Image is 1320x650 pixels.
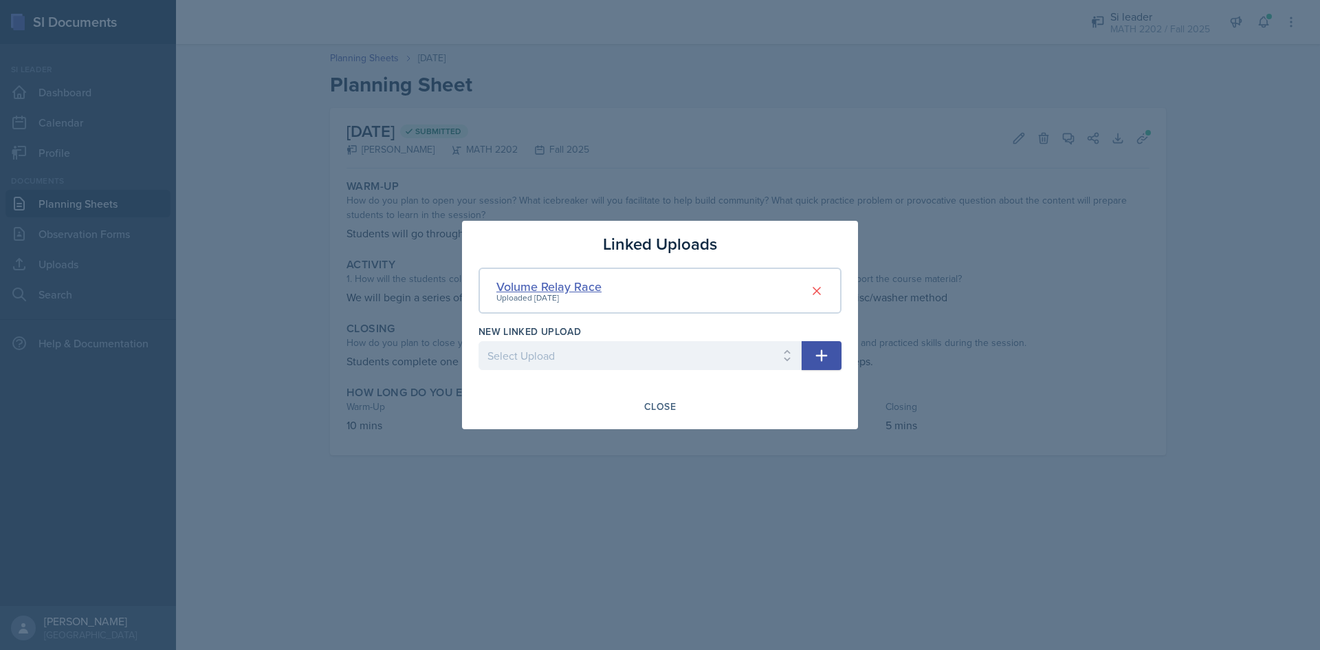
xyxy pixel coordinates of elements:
h3: Linked Uploads [603,232,717,257]
div: Close [644,401,676,412]
div: Uploaded [DATE] [496,292,602,304]
button: Close [635,395,685,418]
label: New Linked Upload [478,325,581,338]
div: Volume Relay Race [496,277,602,296]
